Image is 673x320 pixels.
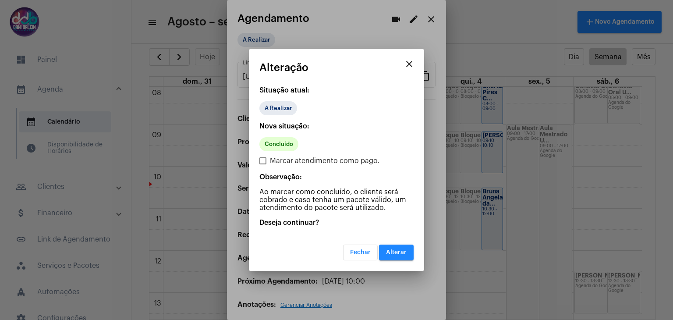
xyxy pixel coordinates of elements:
mat-chip: Concluído [259,137,298,151]
p: Ao marcar como concluído, o cliente será cobrado e caso tenha um pacote válido, um atendimento do... [259,188,414,212]
span: Alteração [259,62,308,73]
span: Alterar [386,249,407,256]
mat-chip: A Realizar [259,101,297,115]
p: Nova situação: [259,122,414,130]
mat-icon: close [404,59,414,69]
p: Observação: [259,173,414,181]
span: Fechar [350,249,371,256]
button: Fechar [343,245,378,260]
p: Deseja continuar? [259,219,414,227]
button: Alterar [379,245,414,260]
span: Marcar atendimento como pago. [270,156,380,166]
p: Situação atual: [259,86,414,94]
